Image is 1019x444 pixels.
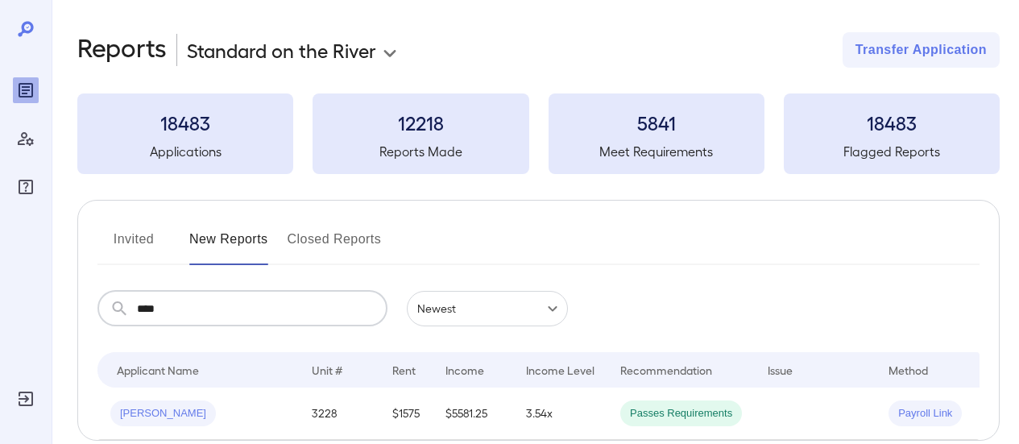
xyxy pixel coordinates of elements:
div: Unit # [312,360,342,380]
h3: 18483 [77,110,293,135]
h2: Reports [77,32,167,68]
div: Recommendation [620,360,712,380]
button: Transfer Application [843,32,1000,68]
button: Invited [97,226,170,265]
div: Newest [407,291,568,326]
div: Reports [13,77,39,103]
div: Log Out [13,386,39,412]
h5: Flagged Reports [784,142,1000,161]
h3: 12218 [313,110,528,135]
p: Standard on the River [187,37,376,63]
div: Manage Users [13,126,39,151]
h5: Meet Requirements [549,142,764,161]
div: Applicant Name [117,360,199,380]
div: Method [889,360,928,380]
summary: 18483Applications12218Reports Made5841Meet Requirements18483Flagged Reports [77,93,1000,174]
span: Payroll Link [889,406,962,421]
span: Passes Requirements [620,406,742,421]
button: New Reports [189,226,268,265]
td: $5581.25 [433,388,513,440]
td: 3228 [299,388,379,440]
h3: 18483 [784,110,1000,135]
button: Closed Reports [288,226,382,265]
div: FAQ [13,174,39,200]
h3: 5841 [549,110,764,135]
div: Income [445,360,484,380]
h5: Applications [77,142,293,161]
span: [PERSON_NAME] [110,406,216,421]
td: $1575 [379,388,433,440]
div: Income Level [526,360,594,380]
div: Issue [768,360,793,380]
h5: Reports Made [313,142,528,161]
td: 3.54x [513,388,607,440]
div: Rent [392,360,418,380]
